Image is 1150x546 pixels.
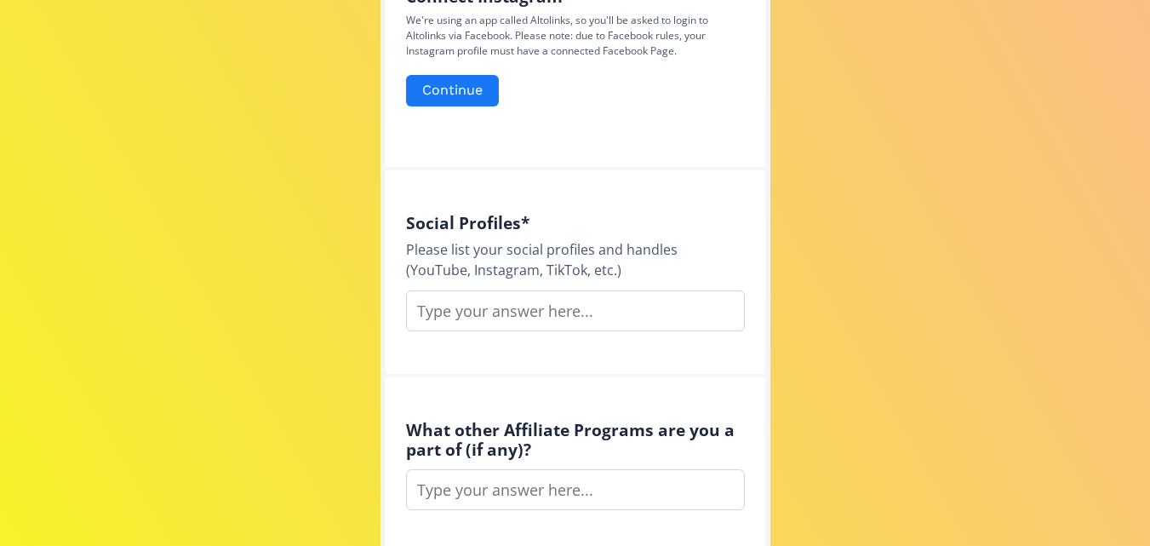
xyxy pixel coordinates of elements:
[406,290,745,331] input: Type your answer here...
[406,469,745,510] input: Type your answer here...
[406,239,745,280] div: Please list your social profiles and handles (YouTube, Instagram, TikTok, etc.)
[406,420,745,459] h4: What other Affiliate Programs are you a part of (if any)?
[406,75,499,106] button: Continue
[406,213,745,233] h4: Social Profiles *
[406,13,745,59] p: We're using an app called Altolinks, so you'll be asked to login to Altolinks via Facebook. Pleas...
